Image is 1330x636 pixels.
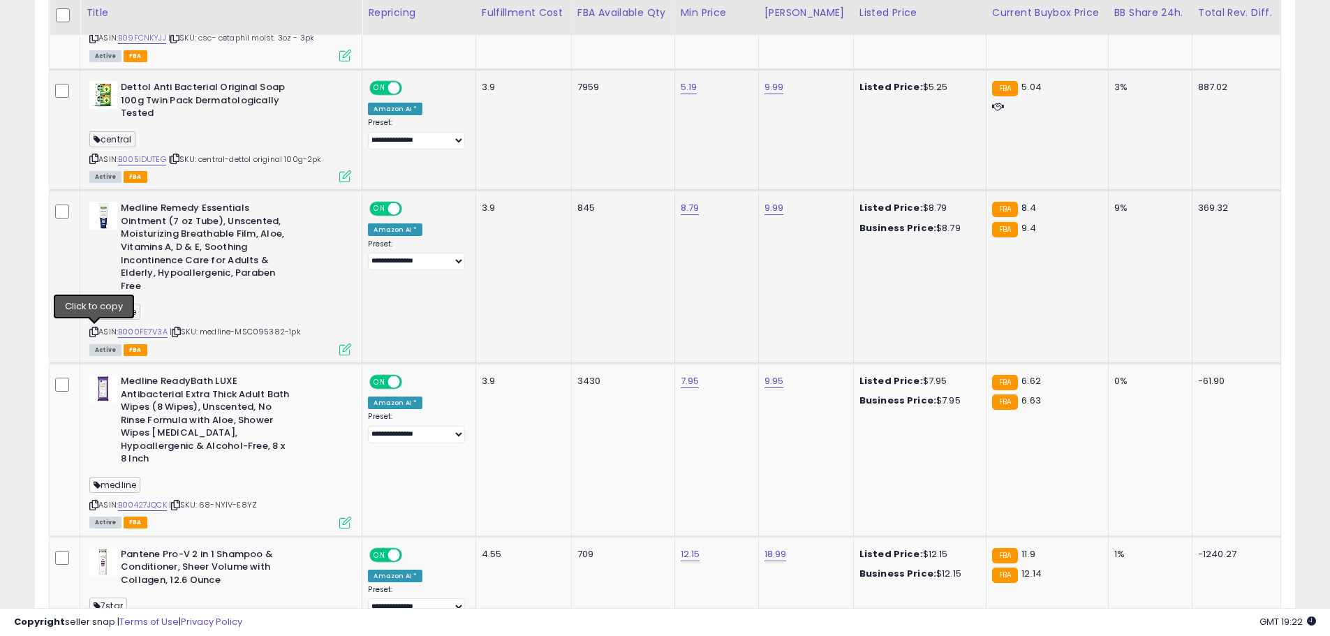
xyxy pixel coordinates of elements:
[577,548,664,561] div: 709
[89,81,117,109] img: 519i3AAEWBL._SL40_.jpg
[89,202,351,354] div: ASIN:
[89,548,117,576] img: 31VZSwijeYL._SL40_.jpg
[577,375,664,387] div: 3430
[1114,375,1181,387] div: 0%
[368,239,464,271] div: Preset:
[86,6,356,20] div: Title
[371,376,389,388] span: ON
[1021,221,1035,235] span: 9.4
[764,6,848,20] div: [PERSON_NAME]
[992,202,1018,217] small: FBA
[1198,375,1270,387] div: -61.90
[1021,547,1035,561] span: 11.9
[681,374,700,388] a: 7.95
[368,118,464,149] div: Preset:
[859,80,923,94] b: Listed Price:
[400,82,422,94] span: OFF
[368,223,422,236] div: Amazon AI *
[859,222,975,235] div: $8.79
[681,80,697,94] a: 5.19
[482,375,561,387] div: 3.9
[181,615,242,628] a: Privacy Policy
[482,81,561,94] div: 3.9
[400,203,422,215] span: OFF
[368,570,422,582] div: Amazon AI *
[577,202,664,214] div: 845
[764,80,784,94] a: 9.99
[121,81,290,124] b: Dettol Anti Bacterial Original Soap 100g Twin Pack Dermatologically Tested
[859,6,980,20] div: Listed Price
[859,568,975,580] div: $12.15
[89,131,135,147] span: central
[371,203,389,215] span: ON
[992,222,1018,237] small: FBA
[992,568,1018,583] small: FBA
[764,374,784,388] a: 9.95
[368,585,464,616] div: Preset:
[681,201,700,215] a: 8.79
[859,202,975,214] div: $8.79
[1198,6,1275,20] div: Total Rev. Diff.
[168,154,322,165] span: | SKU: central-dettol original 100g-2pk
[1114,202,1181,214] div: 9%
[118,326,168,338] a: B000FE7V3A
[577,81,664,94] div: 7959
[124,50,147,62] span: FBA
[371,82,389,94] span: ON
[89,171,121,183] span: All listings currently available for purchase on Amazon
[368,6,469,20] div: Repricing
[859,394,975,407] div: $7.95
[371,549,389,561] span: ON
[14,615,65,628] strong: Copyright
[992,394,1018,410] small: FBA
[482,548,561,561] div: 4.55
[1259,615,1316,628] span: 2025-09-15 19:22 GMT
[368,397,422,409] div: Amazon AI *
[124,517,147,528] span: FBA
[169,499,257,510] span: | SKU: 68-NYIV-E8YZ
[1021,567,1042,580] span: 12.14
[992,548,1018,563] small: FBA
[1021,80,1042,94] span: 5.04
[89,50,121,62] span: All listings currently available for purchase on Amazon
[170,326,301,337] span: | SKU: medline-MSC095382-1pk
[681,547,700,561] a: 12.15
[89,477,140,493] span: medline
[121,548,290,591] b: Pantene Pro-V 2 in 1 Shampoo & Conditioner, Sheer Volume with Collagen, 12.6 Ounce
[89,344,121,356] span: All listings currently available for purchase on Amazon
[992,375,1018,390] small: FBA
[1021,201,1035,214] span: 8.4
[859,375,975,387] div: $7.95
[859,548,975,561] div: $12.15
[400,376,422,388] span: OFF
[118,32,166,44] a: B09FCNKYJJ
[14,616,242,629] div: seller snap | |
[1114,548,1181,561] div: 1%
[124,171,147,183] span: FBA
[859,221,936,235] b: Business Price:
[124,344,147,356] span: FBA
[992,6,1102,20] div: Current Buybox Price
[1114,81,1181,94] div: 3%
[89,304,140,320] span: medline
[89,375,117,403] img: 41eG2pPWKKL._SL40_.jpg
[121,202,290,296] b: Medline Remedy Essentials Ointment (7 oz Tube), Unscented, Moisturizing Breathable Film, Aloe, Vi...
[1198,202,1270,214] div: 369.32
[859,567,936,580] b: Business Price:
[577,6,669,20] div: FBA Available Qty
[1021,374,1041,387] span: 6.62
[119,615,179,628] a: Terms of Use
[89,81,351,181] div: ASIN:
[1198,81,1270,94] div: 887.02
[1114,6,1186,20] div: BB Share 24h.
[859,201,923,214] b: Listed Price:
[482,6,566,20] div: Fulfillment Cost
[859,81,975,94] div: $5.25
[859,547,923,561] b: Listed Price:
[992,81,1018,96] small: FBA
[168,32,314,43] span: | SKU: csc- cetaphil moist. 3oz - 3pk
[859,394,936,407] b: Business Price:
[121,375,290,469] b: Medline ReadyBath LUXE Antibacterial Extra Thick Adult Bath Wipes (8 Wipes), Unscented, No Rinse ...
[118,499,167,511] a: B00427JQCK
[681,6,753,20] div: Min Price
